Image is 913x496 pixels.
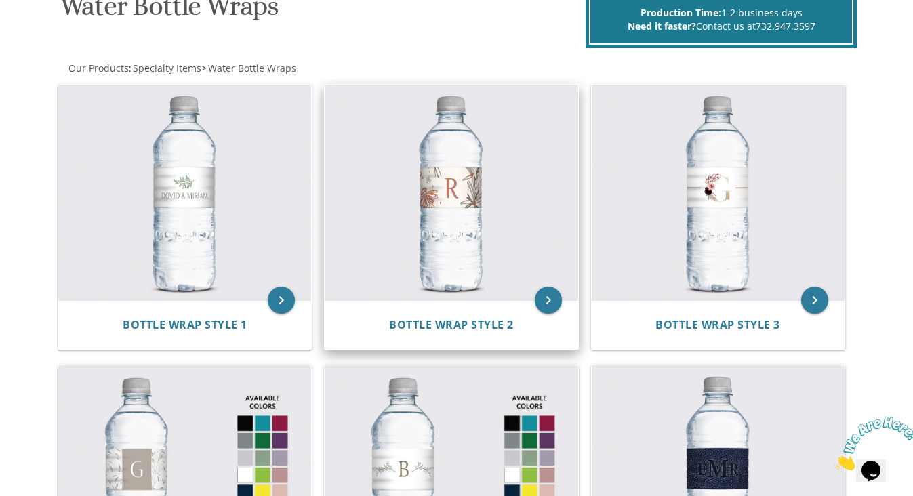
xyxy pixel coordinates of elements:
img: Bottle Wrap Style 2 [325,85,577,301]
a: Bottle Wrap Style 2 [389,318,514,331]
div: : [57,62,457,75]
a: Water Bottle Wraps [207,62,296,75]
a: keyboard_arrow_right [268,287,295,314]
a: Bottle Wrap Style 3 [655,318,780,331]
span: Bottle Wrap Style 2 [389,317,514,332]
span: Water Bottle Wraps [208,62,296,75]
span: Production Time: [641,6,721,19]
a: keyboard_arrow_right [801,287,828,314]
a: keyboard_arrow_right [535,287,562,314]
span: > [201,62,296,75]
a: Bottle Wrap Style 1 [123,318,247,331]
a: Specialty Items [131,62,201,75]
img: Bottle Wrap Style 3 [592,85,845,301]
iframe: chat widget [829,411,913,476]
span: Bottle Wrap Style 3 [655,317,780,332]
span: Specialty Items [133,62,201,75]
img: Chat attention grabber [5,5,89,59]
img: Bottle Wrap Style 1 [58,85,311,301]
a: Our Products [67,62,129,75]
span: Bottle Wrap Style 1 [123,317,247,332]
a: 732.947.3597 [756,20,815,33]
span: Need it faster? [628,20,696,33]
